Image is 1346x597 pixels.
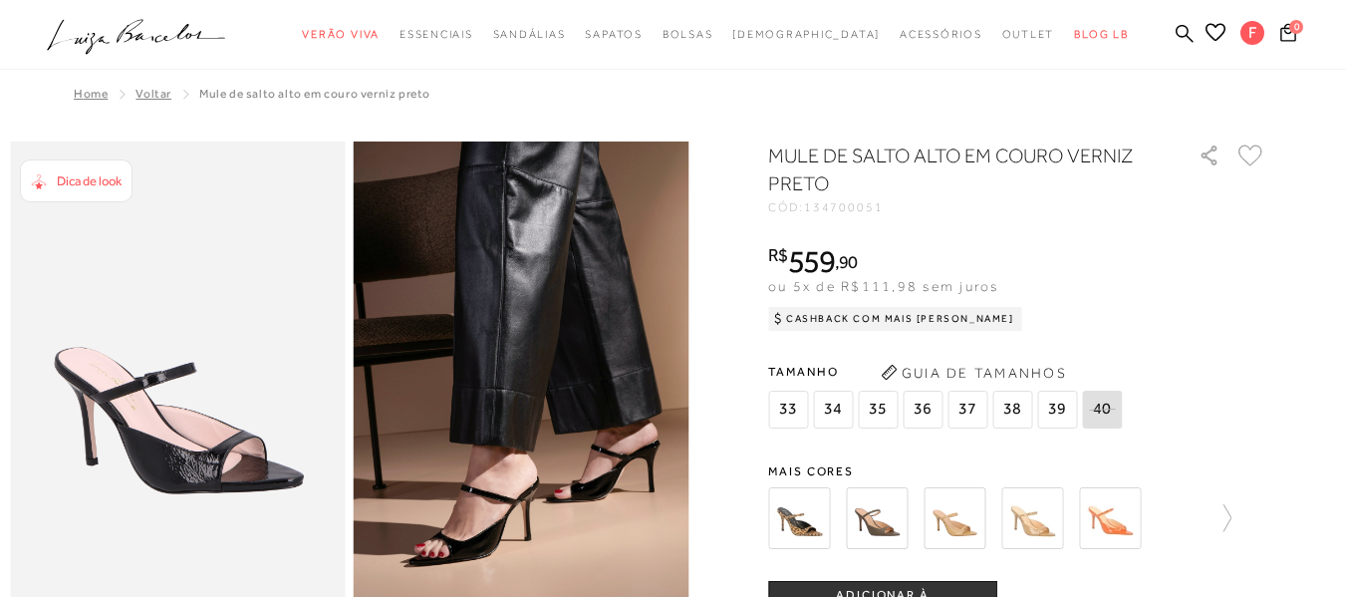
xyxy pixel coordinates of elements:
[663,28,713,40] span: Bolsas
[874,357,1073,389] button: Guia de Tamanhos
[846,487,908,549] img: MULE DE SALTO ALTO EM COURO VERDE TOMILHO
[663,16,713,53] a: noSubCategoriesText
[1002,28,1055,40] span: Outlet
[813,391,853,429] span: 34
[400,16,473,53] a: noSubCategoriesText
[302,16,380,53] a: noSubCategoriesText
[768,278,998,294] span: ou 5x de R$111,98 sem juros
[804,200,884,214] span: 134700051
[74,87,108,101] a: Home
[900,28,982,40] span: Acessórios
[585,16,642,53] a: noSubCategoriesText
[768,246,788,264] i: R$
[1274,22,1302,49] button: 0
[732,16,880,53] a: noSubCategoriesText
[57,173,122,188] span: Dica de look
[903,391,942,429] span: 36
[493,28,566,40] span: Sandálias
[1002,16,1055,53] a: noSubCategoriesText
[768,201,1167,213] div: CÓD:
[858,391,898,429] span: 35
[1231,20,1274,51] button: F
[400,28,473,40] span: Essenciais
[835,253,858,271] i: ,
[900,16,982,53] a: noSubCategoriesText
[924,487,985,549] img: MULE DE SALTO ALTO EM COURO VERNIZ AREIA
[768,307,1022,331] div: Cashback com Mais [PERSON_NAME]
[135,87,171,101] a: Voltar
[493,16,566,53] a: noSubCategoriesText
[732,28,880,40] span: [DEMOGRAPHIC_DATA]
[947,391,987,429] span: 37
[768,357,1127,387] span: Tamanho
[1240,21,1264,45] span: F
[768,487,830,549] img: MULE DE SALTO ALTO EM COURO NOBUCK ONÇA
[1037,391,1077,429] span: 39
[788,243,835,279] span: 559
[992,391,1032,429] span: 38
[1074,28,1128,40] span: BLOG LB
[585,28,642,40] span: Sapatos
[1079,487,1141,549] img: MULE DE SALTO ALTO EM COURO VERNIZ LARANJA SUNSET
[768,465,1266,477] span: Mais cores
[1001,487,1063,549] img: MULE DE SALTO ALTO EM COURO VERNIZ BEGE ARGILA
[302,28,380,40] span: Verão Viva
[839,251,858,272] span: 90
[768,391,808,429] span: 33
[1074,16,1128,53] a: BLOG LB
[768,142,1142,197] h1: MULE DE SALTO ALTO EM COURO VERNIZ PRETO
[1082,391,1122,429] span: 40
[199,87,430,101] span: MULE DE SALTO ALTO EM COURO VERNIZ PRETO
[1289,20,1303,34] span: 0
